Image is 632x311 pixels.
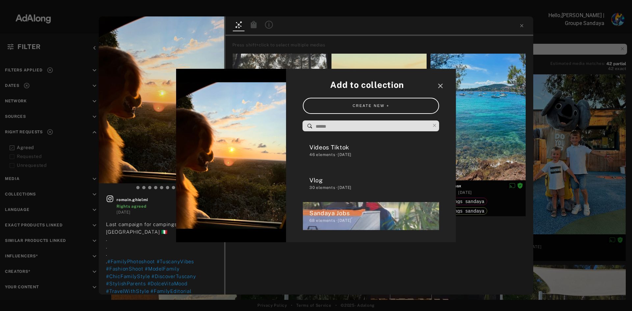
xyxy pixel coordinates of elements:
[309,218,439,223] div: elements · [DATE]
[309,185,439,191] div: elements · [DATE]
[309,152,439,158] div: elements · [DATE]
[298,78,444,91] div: Add to collection
[303,98,439,114] button: CREATE NEW +
[309,209,439,218] div: Sandaya Jobs
[309,143,439,152] div: Videos Tiktok
[309,152,315,157] span: 46
[309,218,315,223] span: 68
[309,185,315,190] span: 30
[599,279,632,311] iframe: Chat Widget
[309,176,439,185] div: Vlog
[436,82,444,90] i: close
[599,279,632,311] div: Widget de chat
[176,82,286,229] img: INS_DMUpJlQom-o_7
